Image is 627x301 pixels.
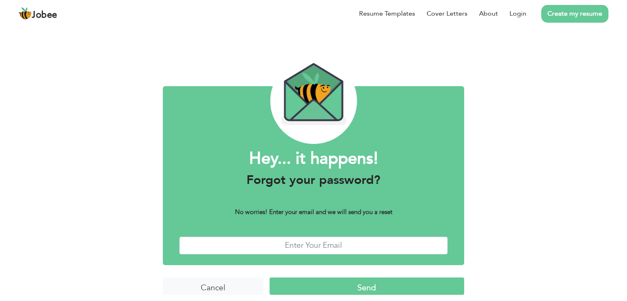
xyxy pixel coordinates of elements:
[179,173,448,188] h3: Forgot your password?
[359,9,415,19] a: Resume Templates
[19,7,57,20] a: Jobee
[270,58,357,144] img: envelope_bee.png
[427,9,467,19] a: Cover Letters
[32,11,57,20] span: Jobee
[510,9,526,19] a: Login
[479,9,498,19] a: About
[179,148,448,169] h1: Hey... it happens!
[179,237,448,254] input: Enter Your Email
[163,277,263,295] input: Cancel
[235,208,392,216] b: No worries! Enter your email and we will send you a reset
[270,277,464,295] input: Send
[19,7,32,20] img: jobee.io
[541,5,608,23] a: Create my resume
